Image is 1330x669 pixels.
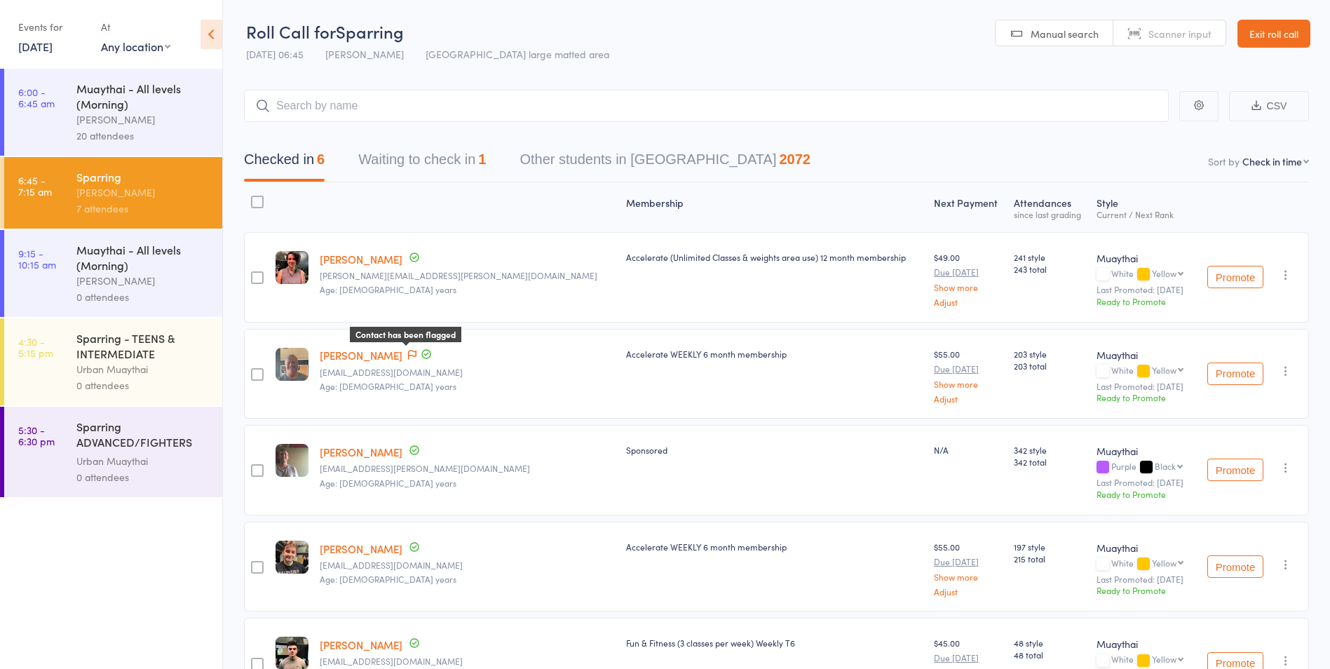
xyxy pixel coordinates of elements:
a: 6:00 -6:45 amMuaythai - All levels (Morning)[PERSON_NAME]20 attendees [4,69,222,156]
div: White [1097,558,1189,570]
div: 7 attendees [76,201,210,217]
span: 48 total [1014,649,1086,661]
a: Show more [934,572,1002,581]
label: Sort by [1208,154,1240,168]
div: 2072 [779,151,810,167]
small: Last Promoted: [DATE] [1097,478,1189,487]
input: Search by name [244,90,1169,122]
div: Black [1155,461,1176,471]
span: [GEOGRAPHIC_DATA] large matted area [426,47,609,61]
small: Due [DATE] [934,267,1002,277]
div: Fun & Fitness (3 classes per week) Weekly T6 [626,637,923,649]
div: 0 attendees [76,377,210,393]
div: Accelerate WEEKLY 6 month membership [626,541,923,553]
div: Sparring - TEENS & INTERMEDIATE [76,330,210,361]
span: Scanner input [1148,27,1212,41]
div: $49.00 [934,251,1002,306]
div: White [1097,269,1189,281]
div: Next Payment [928,189,1007,226]
div: Muaythai [1097,348,1189,362]
div: Yellow [1152,365,1176,374]
div: Style [1091,189,1195,226]
button: Promote [1207,266,1263,288]
small: Last Promoted: [DATE] [1097,574,1189,584]
div: Contact has been flagged [350,327,461,343]
small: Due [DATE] [934,364,1002,374]
div: Yellow [1152,269,1176,278]
span: 243 total [1014,263,1086,275]
div: $55.00 [934,541,1002,596]
img: image1714469084.png [276,541,308,574]
span: Roll Call for [246,20,336,43]
div: Ready to Promote [1097,584,1189,596]
a: Adjust [934,587,1002,596]
button: Promote [1207,363,1263,385]
div: Current / Next Rank [1097,210,1189,219]
button: CSV [1229,91,1309,121]
small: callum.garwood@live.com [320,464,615,473]
a: 4:30 -5:15 pmSparring - TEENS & INTERMEDIATEUrban Muaythai0 attendees [4,318,222,405]
a: [PERSON_NAME] [320,348,402,363]
span: 215 total [1014,553,1086,565]
small: samrich01@gmail.com [320,560,615,570]
span: Age: [DEMOGRAPHIC_DATA] years [320,283,456,295]
time: 6:45 - 7:15 am [18,175,52,197]
a: 6:45 -7:15 amSparring[PERSON_NAME]7 attendees [4,157,222,229]
small: Due [DATE] [934,653,1002,663]
small: Last Promoted: [DATE] [1097,381,1189,391]
div: [PERSON_NAME] [76,273,210,289]
a: Adjust [934,297,1002,306]
div: Muaythai [1097,541,1189,555]
span: Age: [DEMOGRAPHIC_DATA] years [320,477,456,489]
img: image1609650264.png [276,444,308,477]
div: Sponsored [626,444,923,456]
div: Accelerate WEEKLY 6 month membership [626,348,923,360]
a: Adjust [934,394,1002,403]
button: Promote [1207,459,1263,481]
span: 197 style [1014,541,1086,553]
div: [PERSON_NAME] [76,184,210,201]
a: Exit roll call [1237,20,1310,48]
div: Muaythai - All levels (Morning) [76,81,210,111]
div: Ready to Promote [1097,295,1189,307]
a: 5:30 -6:30 pmSparring ADVANCED/FIGHTERS (Invite only)Urban Muaythai0 attendees [4,407,222,497]
div: Muaythai [1097,251,1189,265]
div: 6 [317,151,325,167]
span: 241 style [1014,251,1086,263]
time: 9:15 - 10:15 am [18,248,56,270]
img: image1724022367.png [276,348,308,381]
div: Any location [101,39,170,54]
span: 48 style [1014,637,1086,649]
span: [DATE] 06:45 [246,47,304,61]
div: Urban Muaythai [76,361,210,377]
a: 9:15 -10:15 amMuaythai - All levels (Morning)[PERSON_NAME]0 attendees [4,230,222,317]
div: At [101,15,170,39]
span: 342 total [1014,456,1086,468]
div: Yellow [1152,654,1176,663]
time: 5:30 - 6:30 pm [18,424,55,447]
button: Promote [1207,555,1263,578]
span: 203 total [1014,360,1086,372]
span: Sparring [336,20,404,43]
a: [PERSON_NAME] [320,445,402,459]
div: Muaythai [1097,637,1189,651]
div: 20 attendees [76,128,210,144]
div: N/A [934,444,1002,456]
small: Last Promoted: [DATE] [1097,285,1189,295]
div: Accelerate (Unlimited Classes & weights area use) 12 month membership [626,251,923,263]
div: 0 attendees [76,469,210,485]
button: Checked in6 [244,144,325,182]
div: White [1097,365,1189,377]
div: Muaythai - All levels (Morning) [76,242,210,273]
a: Show more [934,283,1002,292]
small: Due [DATE] [934,557,1002,567]
a: [DATE] [18,39,53,54]
span: Age: [DEMOGRAPHIC_DATA] years [320,380,456,392]
small: Michaelsutthakorn@hotmail.com [320,656,615,666]
div: Ready to Promote [1097,391,1189,403]
span: 203 style [1014,348,1086,360]
div: since last grading [1014,210,1086,219]
span: 342 style [1014,444,1086,456]
a: [PERSON_NAME] [320,637,402,652]
small: Luu.Soares@gmail.com [320,271,615,281]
